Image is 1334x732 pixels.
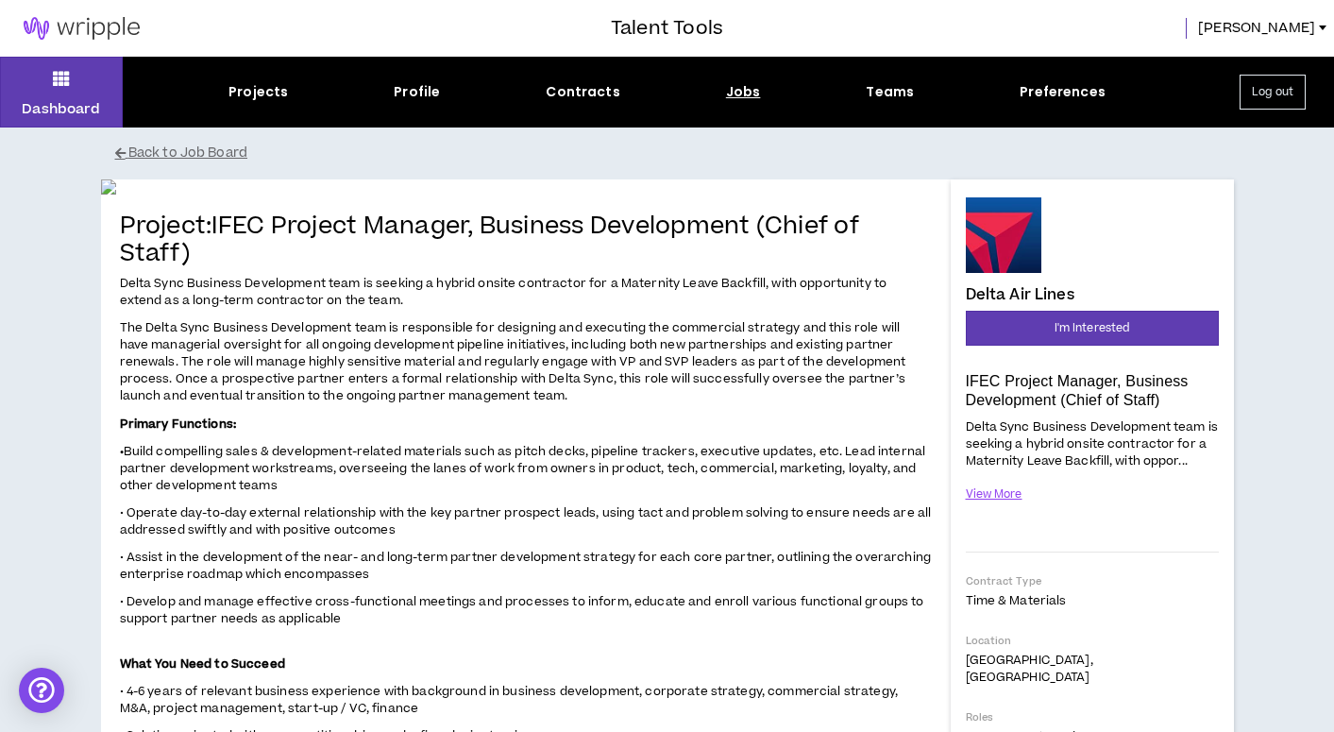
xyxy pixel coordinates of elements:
[1198,18,1315,39] span: [PERSON_NAME]
[120,443,124,460] strong: •
[120,213,932,268] h4: Project: IFEC Project Manager, Business Development (Chief of Staff)
[120,416,237,433] strong: Primary Functions:
[115,137,1248,170] button: Back to Job Board
[966,634,1219,648] p: Location
[120,319,906,404] span: The Delta Sync Business Development team is responsible for designing and executing the commercia...
[966,311,1219,346] button: I'm Interested
[966,417,1219,470] p: Delta Sync Business Development team is seeking a hybrid onsite contractor for a Maternity Leave ...
[1055,319,1130,337] span: I'm Interested
[394,82,440,102] div: Profile
[966,286,1074,303] h4: Delta Air Lines
[966,574,1219,588] p: Contract Type
[966,710,1219,724] p: Roles
[120,549,931,583] span: • Assist in the development of the near- and long-term partner development strategy for each core...
[120,593,924,627] span: • Develop and manage effective cross-functional meetings and processes to inform, educate and enr...
[1240,75,1306,110] button: Log out
[966,592,1219,609] p: Time & Materials
[101,179,951,195] img: If5NRre97O0EyGp9LF2GTzGWhqxOdcSwmBf3ATVg.jpg
[120,683,899,717] span: • 4-6 years of relevant business experience with background in business development, corporate st...
[228,82,288,102] div: Projects
[120,655,285,672] strong: What You Need to Succeed
[966,478,1022,511] button: View More
[611,14,723,43] h3: Talent Tools
[546,82,619,102] div: Contracts
[120,504,932,538] span: • Operate day-to-day external relationship with the key partner prospect leads, using tact and pr...
[22,99,100,119] p: Dashboard
[966,652,1219,686] p: [GEOGRAPHIC_DATA], [GEOGRAPHIC_DATA]
[1020,82,1106,102] div: Preferences
[120,443,926,494] span: Build compelling sales & development-related materials such as pitch decks, pipeline trackers, ex...
[866,82,914,102] div: Teams
[19,668,64,713] div: Open Intercom Messenger
[120,275,887,309] span: Delta Sync Business Development team is seeking a hybrid onsite contractor for a Maternity Leave ...
[966,372,1219,410] p: IFEC Project Manager, Business Development (Chief of Staff)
